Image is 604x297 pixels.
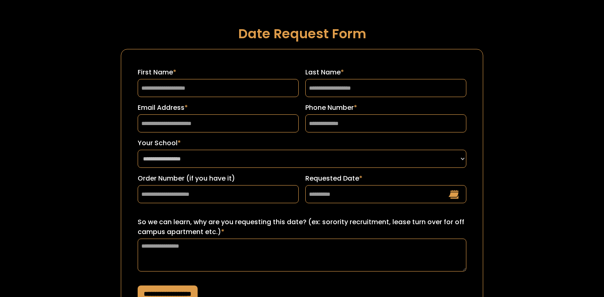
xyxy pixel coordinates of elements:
[138,138,466,148] label: Your School
[138,103,299,113] label: Email Address
[138,67,299,77] label: First Name
[138,174,299,183] label: Order Number (if you have it)
[305,67,466,77] label: Last Name
[305,103,466,113] label: Phone Number
[121,26,483,41] h1: Date Request Form
[138,217,466,237] label: So we can learn, why are you requesting this date? (ex: sorority recruitment, lease turn over for...
[305,174,466,183] label: Requested Date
